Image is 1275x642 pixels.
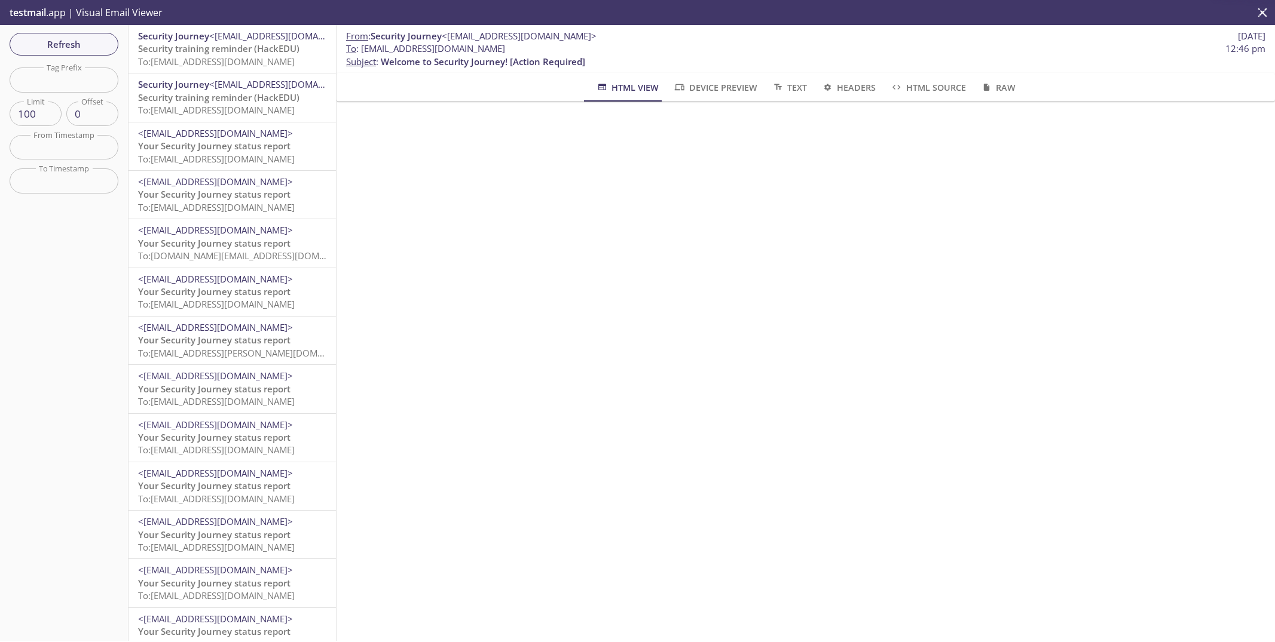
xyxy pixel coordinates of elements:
[138,91,299,103] span: Security training reminder (HackEDU)
[596,80,659,95] span: HTML View
[138,140,291,152] span: Your Security Journey status report
[129,268,336,316] div: <[EMAIL_ADDRESS][DOMAIN_NAME]>Your Security Journey status reportTo:[EMAIL_ADDRESS][DOMAIN_NAME]
[346,42,356,54] span: To
[138,515,293,527] span: <[EMAIL_ADDRESS][DOMAIN_NAME]>
[346,42,505,55] span: : [EMAIL_ADDRESS][DOMAIN_NAME]
[821,80,876,95] span: Headers
[129,462,336,510] div: <[EMAIL_ADDRESS][DOMAIN_NAME]>Your Security Journey status reportTo:[EMAIL_ADDRESS][DOMAIN_NAME]
[138,431,291,443] span: Your Security Journey status report
[138,334,291,346] span: Your Security Journey status report
[138,201,295,213] span: To: [EMAIL_ADDRESS][DOMAIN_NAME]
[138,467,293,479] span: <[EMAIL_ADDRESS][DOMAIN_NAME]>
[138,250,365,262] span: To: [DOMAIN_NAME][EMAIL_ADDRESS][DOMAIN_NAME]
[138,577,291,589] span: Your Security Journey status report
[129,219,336,267] div: <[EMAIL_ADDRESS][DOMAIN_NAME]>Your Security Journey status reportTo:[DOMAIN_NAME][EMAIL_ADDRESS][...
[138,127,293,139] span: <[EMAIL_ADDRESS][DOMAIN_NAME]>
[1238,30,1265,42] span: [DATE]
[10,6,46,19] span: testmail
[138,224,293,236] span: <[EMAIL_ADDRESS][DOMAIN_NAME]>
[138,30,209,42] span: Security Journey
[129,73,336,121] div: Security Journey<[EMAIL_ADDRESS][DOMAIN_NAME]>Security training reminder (HackEDU)To:[EMAIL_ADDRE...
[129,317,336,364] div: <[EMAIL_ADDRESS][DOMAIN_NAME]>Your Security Journey status reportTo:[EMAIL_ADDRESS][PERSON_NAME][...
[138,153,295,165] span: To: [EMAIL_ADDRESS][DOMAIN_NAME]
[1225,42,1265,55] span: 12:46 pm
[138,480,291,492] span: Your Security Journey status report
[346,42,1265,68] p: :
[138,370,293,382] span: <[EMAIL_ADDRESS][DOMAIN_NAME]>
[138,613,293,625] span: <[EMAIL_ADDRESS][DOMAIN_NAME]>
[138,78,209,90] span: Security Journey
[138,273,293,285] span: <[EMAIL_ADDRESS][DOMAIN_NAME]>
[772,80,807,95] span: Text
[346,30,368,42] span: From
[138,444,295,456] span: To: [EMAIL_ADDRESS][DOMAIN_NAME]
[371,30,442,42] span: Security Journey
[129,365,336,413] div: <[EMAIL_ADDRESS][DOMAIN_NAME]>Your Security Journey status reportTo:[EMAIL_ADDRESS][DOMAIN_NAME]
[129,414,336,462] div: <[EMAIL_ADDRESS][DOMAIN_NAME]>Your Security Journey status reportTo:[EMAIL_ADDRESS][DOMAIN_NAME]
[442,30,597,42] span: <[EMAIL_ADDRESS][DOMAIN_NAME]>
[129,171,336,219] div: <[EMAIL_ADDRESS][DOMAIN_NAME]>Your Security Journey status reportTo:[EMAIL_ADDRESS][DOMAIN_NAME]
[138,419,293,431] span: <[EMAIL_ADDRESS][DOMAIN_NAME]>
[138,298,295,310] span: To: [EMAIL_ADDRESS][DOMAIN_NAME]
[138,56,295,67] span: To: [EMAIL_ADDRESS][DOMAIN_NAME]
[138,589,295,601] span: To: [EMAIL_ADDRESS][DOMAIN_NAME]
[19,36,109,52] span: Refresh
[138,347,363,359] span: To: [EMAIL_ADDRESS][PERSON_NAME][DOMAIN_NAME]
[10,33,118,56] button: Refresh
[138,104,295,116] span: To: [EMAIL_ADDRESS][DOMAIN_NAME]
[346,30,597,42] span: :
[209,78,364,90] span: <[EMAIL_ADDRESS][DOMAIN_NAME]>
[381,56,585,67] span: Welcome to Security Journey! [Action Required]
[138,541,295,553] span: To: [EMAIL_ADDRESS][DOMAIN_NAME]
[346,56,376,67] span: Subject
[209,30,364,42] span: <[EMAIL_ADDRESS][DOMAIN_NAME]>
[138,176,293,188] span: <[EMAIL_ADDRESS][DOMAIN_NAME]>
[138,285,291,297] span: Your Security Journey status report
[980,80,1016,95] span: Raw
[138,188,291,200] span: Your Security Journey status report
[138,395,295,407] span: To: [EMAIL_ADDRESS][DOMAIN_NAME]
[138,625,291,637] span: Your Security Journey status report
[129,559,336,607] div: <[EMAIL_ADDRESS][DOMAIN_NAME]>Your Security Journey status reportTo:[EMAIL_ADDRESS][DOMAIN_NAME]
[138,383,291,395] span: Your Security Journey status report
[129,25,336,73] div: Security Journey<[EMAIL_ADDRESS][DOMAIN_NAME]>Security training reminder (HackEDU)To:[EMAIL_ADDRE...
[138,237,291,249] span: Your Security Journey status report
[129,122,336,170] div: <[EMAIL_ADDRESS][DOMAIN_NAME]>Your Security Journey status reportTo:[EMAIL_ADDRESS][DOMAIN_NAME]
[138,42,299,54] span: Security training reminder (HackEDU)
[138,564,293,576] span: <[EMAIL_ADDRESS][DOMAIN_NAME]>
[129,511,336,558] div: <[EMAIL_ADDRESS][DOMAIN_NAME]>Your Security Journey status reportTo:[EMAIL_ADDRESS][DOMAIN_NAME]
[673,80,757,95] span: Device Preview
[890,80,965,95] span: HTML Source
[138,529,291,540] span: Your Security Journey status report
[138,321,293,333] span: <[EMAIL_ADDRESS][DOMAIN_NAME]>
[138,493,295,505] span: To: [EMAIL_ADDRESS][DOMAIN_NAME]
